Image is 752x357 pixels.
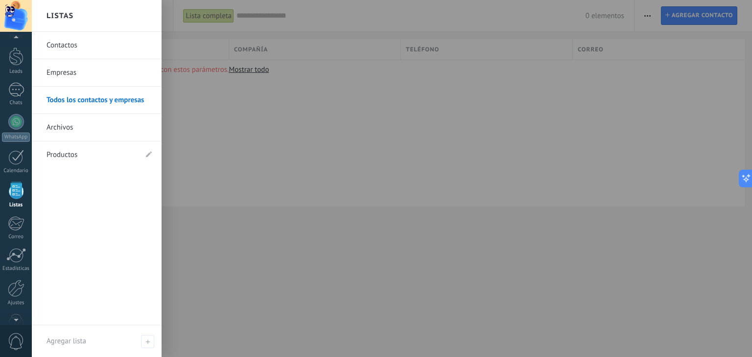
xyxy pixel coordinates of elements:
[47,32,152,59] a: Contactos
[2,133,30,142] div: WhatsApp
[47,141,137,169] a: Productos
[2,234,30,240] div: Correo
[47,59,152,87] a: Empresas
[2,100,30,106] div: Chats
[47,336,86,346] span: Agregar lista
[47,114,152,141] a: Archivos
[2,168,30,174] div: Calendario
[2,202,30,208] div: Listas
[2,300,30,306] div: Ajustes
[47,87,152,114] a: Todos los contactos y empresas
[2,266,30,272] div: Estadísticas
[47,0,73,31] h2: Listas
[141,335,154,348] span: Agregar lista
[2,68,30,75] div: Leads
